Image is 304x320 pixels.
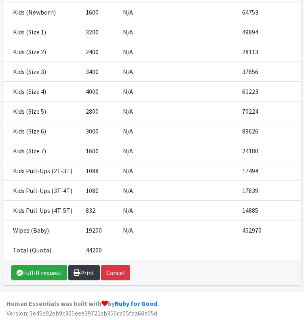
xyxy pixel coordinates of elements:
[237,101,301,121] td: 70224
[81,101,118,121] td: 2800
[118,22,237,42] td: N/A
[11,265,67,280] a: Fulfill request
[3,22,81,42] td: Kids (Size 1)
[118,180,237,200] td: N/A
[118,42,237,61] td: N/A
[6,299,159,307] strong: Human Essentials was built with by .
[3,161,81,180] td: Kids Pull-Ups (2T-3T)
[237,81,301,101] td: 61223
[3,141,81,161] td: Kids (Size 7)
[3,101,81,121] td: Kids (Size 5)
[81,42,118,61] td: 2400
[237,2,301,22] td: 64753
[3,180,81,200] td: Kids Pull-Ups (3T-4T)
[3,240,81,260] td: Total (Quota)
[3,200,81,220] td: Kids Pull-Ups (4T-5T)
[237,121,301,141] td: 89626
[3,81,81,101] td: Kids (Size 4)
[237,161,301,180] td: 17494
[115,299,157,307] a: Ruby for Good
[237,61,301,81] td: 37656
[81,220,118,240] td: 19200
[81,180,118,200] td: 1080
[118,161,237,180] td: N/A
[3,220,81,240] td: Wipes (Baby)
[237,220,301,240] td: 452970
[81,141,118,161] td: 1600
[237,141,301,161] td: 24180
[3,121,81,141] td: Kids (Size 6)
[237,42,301,61] td: 28113
[3,61,81,81] td: Kids (Size 3)
[81,200,118,220] td: 832
[81,161,118,180] td: 1088
[81,240,118,260] td: 44200
[6,309,157,317] span: Version: 3e45d92eb9c305eee39721cb350cc05faa68e05d
[81,81,118,101] td: 4000
[237,180,301,200] td: 17839
[118,200,237,220] td: N/A
[237,200,301,220] td: 14885
[237,22,301,42] td: 49894
[118,81,237,101] td: N/A
[118,121,237,141] td: N/A
[68,265,100,280] a: Print
[3,42,81,61] td: Kids (Size 2)
[118,2,237,22] td: N/A
[3,2,81,22] td: Kids (Newborn)
[118,141,237,161] td: N/A
[81,22,118,42] td: 3200
[101,265,130,280] button: Cancel
[81,121,118,141] td: 3000
[118,101,237,121] td: N/A
[118,220,237,240] td: N/A
[81,2,118,22] td: 1600
[118,61,237,81] td: N/A
[81,61,118,81] td: 3400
